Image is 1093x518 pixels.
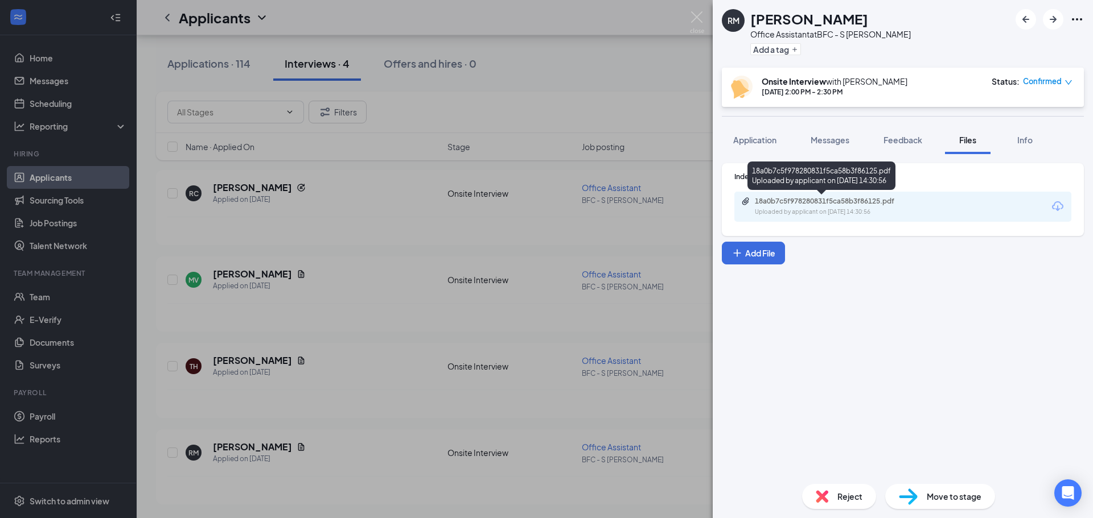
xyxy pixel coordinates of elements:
div: [DATE] 2:00 PM - 2:30 PM [762,87,907,97]
div: Status : [992,76,1020,87]
a: Paperclip18a0b7c5f978280831f5ca58b3f86125.pdfUploaded by applicant on [DATE] 14:30:56 [741,197,926,217]
div: Office Assistant at BFC - S [PERSON_NAME] [750,28,911,40]
svg: Ellipses [1070,13,1084,26]
h1: [PERSON_NAME] [750,9,868,28]
div: 18a0b7c5f978280831f5ca58b3f86125.pdf Uploaded by applicant on [DATE] 14:30:56 [747,161,895,190]
div: Uploaded by applicant on [DATE] 14:30:56 [755,208,926,217]
svg: Plus [732,247,743,259]
div: Open Intercom Messenger [1054,479,1082,507]
span: Move to stage [927,490,981,503]
button: PlusAdd a tag [750,43,801,55]
svg: Paperclip [741,197,750,206]
svg: Download [1051,200,1065,213]
span: Info [1017,135,1033,145]
svg: Plus [791,46,798,53]
span: Application [733,135,776,145]
b: Onsite Interview [762,76,826,86]
button: Add FilePlus [722,242,785,264]
svg: ArrowLeftNew [1019,13,1033,26]
span: Files [959,135,976,145]
div: Indeed Resume [734,172,1071,181]
svg: ArrowRight [1046,13,1060,26]
span: Reject [837,490,862,503]
button: ArrowRight [1043,9,1063,30]
span: Messages [811,135,849,145]
span: down [1065,78,1073,86]
button: ArrowLeftNew [1016,9,1036,30]
span: Confirmed [1023,76,1062,87]
div: RM [728,15,739,26]
div: 18a0b7c5f978280831f5ca58b3f86125.pdf [755,197,914,206]
div: with [PERSON_NAME] [762,76,907,87]
span: Feedback [884,135,922,145]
